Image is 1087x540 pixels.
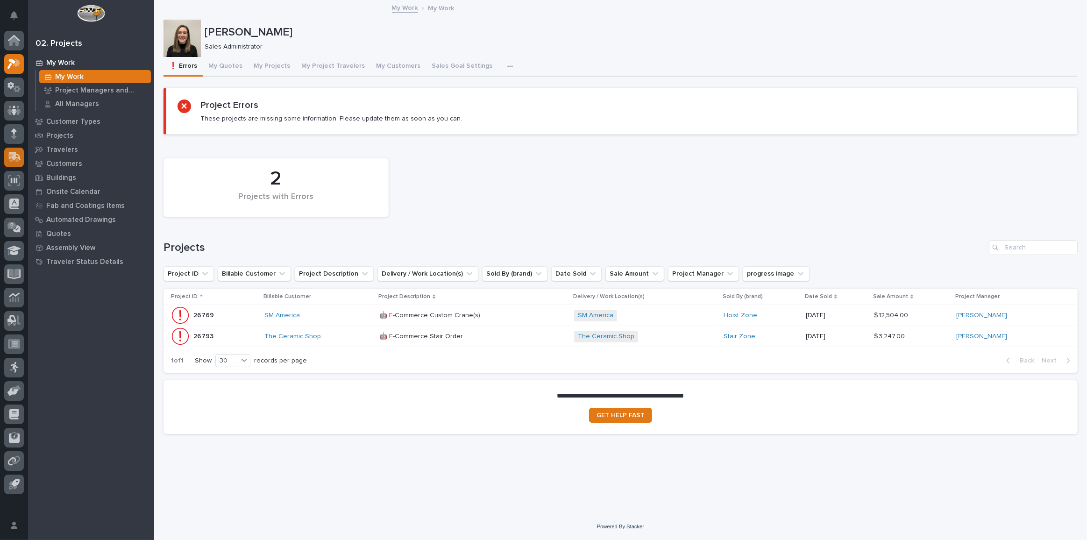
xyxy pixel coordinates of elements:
button: My Project Travelers [296,57,370,77]
p: 🤖 E-Commerce Custom Crane(s) [379,310,482,320]
button: Sale Amount [605,266,664,281]
button: Project Manager [668,266,739,281]
p: Billable Customer [263,291,311,302]
p: 1 of 1 [163,349,191,372]
p: Sold By (brand) [723,291,763,302]
p: My Work [428,2,455,13]
p: Project Managers and Engineers [55,86,147,95]
p: Buildings [46,174,76,182]
button: Next [1038,356,1078,365]
tr: 2679326793 The Ceramic Shop 🤖 E-Commerce Stair Order🤖 E-Commerce Stair Order The Ceramic Shop Sta... [163,326,1078,347]
p: Sale Amount [873,291,908,302]
a: Travelers [28,142,154,156]
p: Automated Drawings [46,216,116,224]
div: 2 [179,167,373,191]
h1: Projects [163,241,985,255]
a: Projects [28,128,154,142]
a: Fab and Coatings Items [28,199,154,213]
p: Assembly View [46,244,95,252]
button: Delivery / Work Location(s) [377,266,478,281]
div: Notifications [12,11,24,26]
p: Date Sold [805,291,832,302]
p: 🤖 E-Commerce Stair Order [379,331,465,341]
a: SM America [578,312,613,320]
button: Project Description [295,266,374,281]
a: The Ceramic Shop [578,333,634,341]
a: Project Managers and Engineers [36,84,154,97]
p: Fab and Coatings Items [46,202,125,210]
p: [DATE] [806,312,867,320]
p: All Managers [55,100,99,108]
button: progress image [743,266,810,281]
a: [PERSON_NAME] [956,312,1007,320]
a: Automated Drawings [28,213,154,227]
div: 30 [216,356,238,366]
button: Back [999,356,1038,365]
a: Customers [28,156,154,171]
button: My Quotes [203,57,248,77]
a: Stair Zone [724,333,755,341]
p: Show [195,357,212,365]
p: My Work [46,59,75,67]
p: Travelers [46,146,78,154]
p: Project Manager [955,291,1000,302]
p: Traveler Status Details [46,258,123,266]
button: Sold By (brand) [482,266,547,281]
p: [DATE] [806,333,867,341]
span: GET HELP FAST [597,412,645,419]
a: The Ceramic Shop [264,333,321,341]
a: All Managers [36,97,154,110]
p: Projects [46,132,73,140]
input: Search [989,240,1078,255]
a: Onsite Calendar [28,185,154,199]
a: My Work [36,70,154,83]
a: Buildings [28,171,154,185]
button: Project ID [163,266,214,281]
tr: 2676926769 SM America 🤖 E-Commerce Custom Crane(s)🤖 E-Commerce Custom Crane(s) SM America Hoist Z... [163,305,1078,326]
span: Next [1042,356,1062,365]
div: Projects with Errors [179,192,373,212]
p: $ 3,247.00 [874,331,907,341]
p: records per page [254,357,307,365]
a: Hoist Zone [724,312,757,320]
p: Sales Administrator [205,43,1070,51]
button: My Customers [370,57,426,77]
p: Project Description [378,291,430,302]
p: These projects are missing some information. Please update them as soon as you can. [200,114,462,123]
p: [PERSON_NAME] [205,26,1074,39]
button: ❗ Errors [163,57,203,77]
h2: Project Errors [200,99,258,111]
p: Project ID [171,291,198,302]
a: My Work [392,2,418,13]
button: Billable Customer [218,266,291,281]
p: Customer Types [46,118,100,126]
button: Date Sold [551,266,602,281]
p: 26793 [193,331,215,341]
a: SM America [264,312,300,320]
p: 26769 [193,310,216,320]
a: Quotes [28,227,154,241]
div: 02. Projects [36,39,82,49]
button: Sales Goal Settings [426,57,498,77]
span: Back [1014,356,1034,365]
a: Powered By Stacker [597,524,644,529]
p: Delivery / Work Location(s) [573,291,645,302]
p: My Work [55,73,84,81]
button: My Projects [248,57,296,77]
p: Onsite Calendar [46,188,100,196]
img: Workspace Logo [77,5,105,22]
a: Traveler Status Details [28,255,154,269]
a: [PERSON_NAME] [956,333,1007,341]
button: Notifications [4,6,24,25]
a: Assembly View [28,241,154,255]
a: Customer Types [28,114,154,128]
p: Quotes [46,230,71,238]
a: My Work [28,56,154,70]
p: $ 12,504.00 [874,310,910,320]
p: Customers [46,160,82,168]
a: GET HELP FAST [589,408,652,423]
